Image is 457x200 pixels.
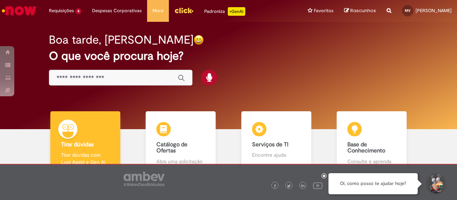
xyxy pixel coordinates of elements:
img: click_logo_yellow_360x200.png [174,5,194,16]
a: Serviços de TI Encontre ajuda [228,111,324,173]
h2: Boa tarde, [PERSON_NAME] [49,34,194,46]
div: Oi, como posso te ajudar hoje? [328,173,418,194]
span: 4 [75,8,81,14]
p: +GenAi [228,7,245,16]
img: logo_footer_twitter.png [287,184,291,188]
img: logo_footer_facebook.png [273,184,277,188]
div: Padroniza [204,7,245,16]
p: Consulte e aprenda [347,158,396,165]
a: Base de Conhecimento Consulte e aprenda [324,111,420,173]
img: logo_footer_linkedin.png [301,184,305,188]
h2: O que você procura hoje? [49,50,408,62]
img: ServiceNow [1,4,37,18]
p: Abra uma solicitação [156,158,205,165]
span: [PERSON_NAME] [416,8,452,14]
span: Favoritos [314,7,333,14]
b: Base de Conhecimento [347,141,385,155]
span: Despesas Corporativas [92,7,142,14]
a: Catálogo de Ofertas Abra uma solicitação [133,111,229,173]
img: logo_footer_ambev_rotulo_gray.png [124,172,165,186]
a: Tirar dúvidas Tirar dúvidas com Lupi Assist e Gen Ai [37,111,133,173]
span: Requisições [49,7,74,14]
b: Serviços de TI [252,141,288,148]
button: Iniciar Conversa de Suporte [425,173,446,195]
img: happy-face.png [194,35,204,45]
a: Rascunhos [344,8,376,14]
b: Catálogo de Ofertas [156,141,187,155]
b: Tirar dúvidas [61,141,94,148]
span: Rascunhos [350,7,376,14]
p: Encontre ajuda [252,151,301,158]
img: logo_footer_youtube.png [313,181,322,190]
span: More [152,7,164,14]
p: Tirar dúvidas com Lupi Assist e Gen Ai [61,151,110,166]
span: MV [405,8,411,13]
